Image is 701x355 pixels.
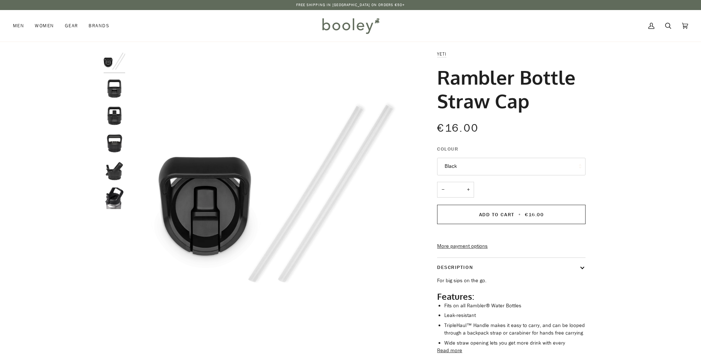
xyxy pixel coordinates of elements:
h1: Rambler Bottle Straw Cap [437,65,580,113]
p: For big sips on the go. [437,277,586,285]
input: Quantity [437,182,474,198]
img: Booley [319,15,382,36]
button: Read more [437,347,462,355]
button: − [437,182,449,198]
span: €16.00 [437,121,479,136]
img: Rambler Bottle Straw Cap [104,160,125,182]
a: Brands [83,10,115,42]
span: Gear [65,22,78,29]
h2: Features: [437,291,586,302]
button: Black [437,158,586,175]
span: Brands [89,22,109,29]
a: More payment options [437,242,586,250]
img: Rambler Bottle Straw Cap [104,133,125,154]
li: Fits on all Rambler® Water Bottles [444,302,586,310]
span: Add to Cart [479,211,515,218]
a: Men [13,10,29,42]
a: YETI [437,51,446,57]
a: Women [29,10,59,42]
span: • [516,211,523,218]
span: Women [35,22,54,29]
button: Description [437,258,586,277]
li: Leak-resistant [444,312,586,319]
p: Free Shipping in [GEOGRAPHIC_DATA] on Orders €50+ [296,2,405,8]
img: Rambler Bottle Straw Cap [104,105,125,127]
img: Rambler Bottle Straw Cap [104,188,125,209]
span: Colour [437,145,458,153]
img: Rambler Bottle Straw Cap [129,50,412,334]
a: Gear [60,10,84,42]
li: TripleHaul™ Handle makes it easy to carry, and can be looped through a backpack strap or carabine... [444,322,586,337]
span: €16.00 [525,211,544,218]
li: Wide straw opening lets you get more drink with every [444,339,586,347]
img: Rambler Bottle Straw Cap [104,50,125,72]
button: + [463,182,474,198]
span: Men [13,22,24,29]
img: Rambler Bottle Straw Cap [104,78,125,99]
button: Add to Cart • €16.00 [437,205,586,224]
